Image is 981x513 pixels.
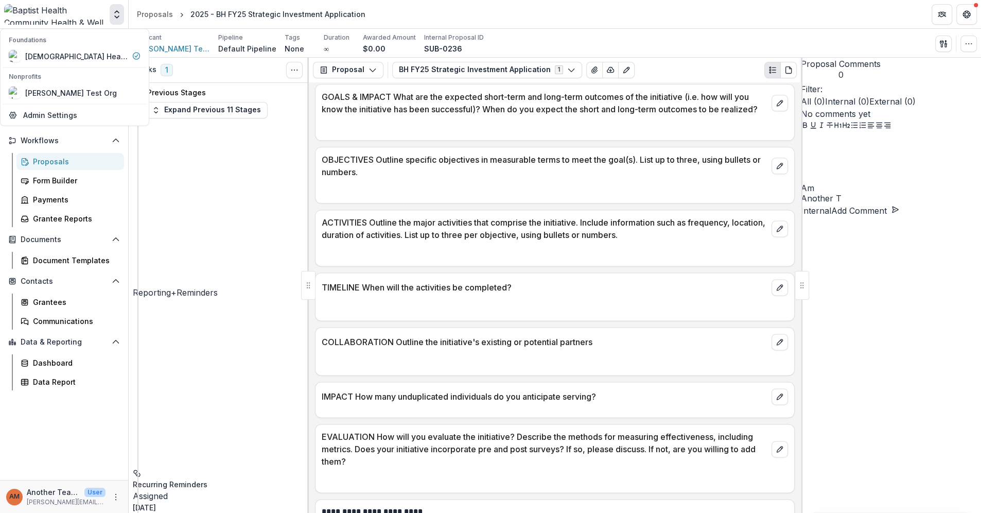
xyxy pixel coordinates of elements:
[817,120,826,132] button: Italicize
[772,279,788,296] button: edit
[809,120,817,132] button: Underline
[801,184,981,192] div: Another Team member
[764,62,781,78] button: Plaintext view
[27,487,80,498] p: Another Team member
[801,108,981,120] p: No comments yet
[932,4,952,25] button: Partners
[322,336,767,348] p: COLLABORATION Outline the initiative's existing or potential partners
[84,488,106,497] p: User
[285,33,300,42] p: Tags
[133,7,177,22] a: Proposals
[801,70,881,80] span: 0
[869,96,916,107] span: External ( 0 )
[801,120,809,132] button: Bold
[4,231,124,248] button: Open Documents
[825,96,869,107] span: Internal ( 0 )
[16,210,124,227] a: Grantee Reports
[324,33,349,42] p: Duration
[772,388,788,405] button: edit
[110,4,124,25] button: Open entity switcher
[133,7,370,22] nav: breadcrumb
[16,153,124,170] a: Proposals
[363,43,386,54] p: $0.00
[322,390,767,403] p: IMPACT How many unduplicated individuals do you anticipate serving?
[137,9,173,20] div: Proposals
[16,373,124,390] a: Data Report
[826,120,834,132] button: Strike
[850,120,859,132] button: Bullet List
[21,277,108,286] span: Contacts
[147,87,206,98] h4: Previous Stages
[285,43,304,54] p: None
[218,43,276,54] p: Default Pipeline
[324,43,329,54] p: ∞
[4,334,124,350] button: Open Data & Reporting
[424,43,462,54] p: SUB-0236
[4,273,124,289] button: Open Contacts
[133,43,210,54] a: [PERSON_NAME] Test Org
[16,294,124,311] a: Grantees
[27,498,106,507] p: [PERSON_NAME][EMAIL_ADDRESS][PERSON_NAME][DOMAIN_NAME]
[133,479,301,490] h5: Recurring Reminders
[33,357,116,368] div: Dashboard
[16,313,124,330] a: Communications
[33,156,116,167] div: Proposals
[133,286,218,299] h4: Reporting+Reminders
[33,175,116,186] div: Form Builder
[33,297,116,307] div: Grantees
[286,62,303,78] button: Toggle View Cancelled Tasks
[33,316,116,327] div: Communications
[363,33,416,42] p: Awarded Amount
[875,120,883,132] button: Align Center
[801,83,981,95] p: Filter:
[161,64,173,76] span: 1
[842,120,850,132] button: Heading 2
[772,158,788,174] button: edit
[586,62,603,78] button: View Attached Files
[322,91,767,115] p: GOALS & IMPACT What are the expected short-term and long-term outcomes of the initiative (i.e. ho...
[145,102,268,118] button: Expand Previous 11 Stages
[16,252,124,269] a: Document Templates
[834,120,842,132] button: Heading 1
[859,120,867,132] button: Ordered List
[801,204,831,217] button: Internal
[801,58,881,80] button: Proposal Comments
[21,235,108,244] span: Documents
[956,4,977,25] button: Get Help
[16,191,124,208] a: Payments
[772,95,788,111] button: edit
[801,192,981,204] p: Another T
[4,132,124,149] button: Open Workflows
[16,172,124,189] a: Form Builder
[33,255,116,266] div: Document Templates
[133,490,301,502] p: Assigned
[772,220,788,237] button: edit
[772,334,788,350] button: edit
[883,120,891,132] button: Align Right
[9,493,20,500] div: Another Team member
[133,502,301,513] p: [DATE]
[831,204,899,217] button: Add Comment
[4,4,106,25] img: Baptist Health Community Health & Well Being logo
[21,136,108,145] span: Workflows
[867,120,875,132] button: Align Left
[16,354,124,371] a: Dashboard
[33,213,116,224] div: Grantee Reports
[322,431,767,468] p: EVALUATION How will you evaluate the initiative? Describe the methods for measuring effectiveness...
[618,62,635,78] button: Edit as form
[133,467,141,479] button: View dependent tasks
[392,62,582,78] button: BH FY25 Strategic Investment Application1
[801,96,825,107] span: All ( 0 )
[322,216,767,241] p: ACTIVITIES Outline the major activities that comprise the initiative. Include information such as...
[322,153,767,178] p: OBJECTIVES Outline specific objectives in measurable terms to meet the goal(s). List up to three,...
[218,33,243,42] p: Pipeline
[313,62,383,78] button: Proposal
[33,194,116,205] div: Payments
[190,9,365,20] div: 2025 - BH FY25 Strategic Investment Application
[33,377,116,387] div: Data Report
[780,62,797,78] button: PDF view
[322,281,767,294] p: TIMELINE When will the activities be completed?
[21,338,108,347] span: Data & Reporting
